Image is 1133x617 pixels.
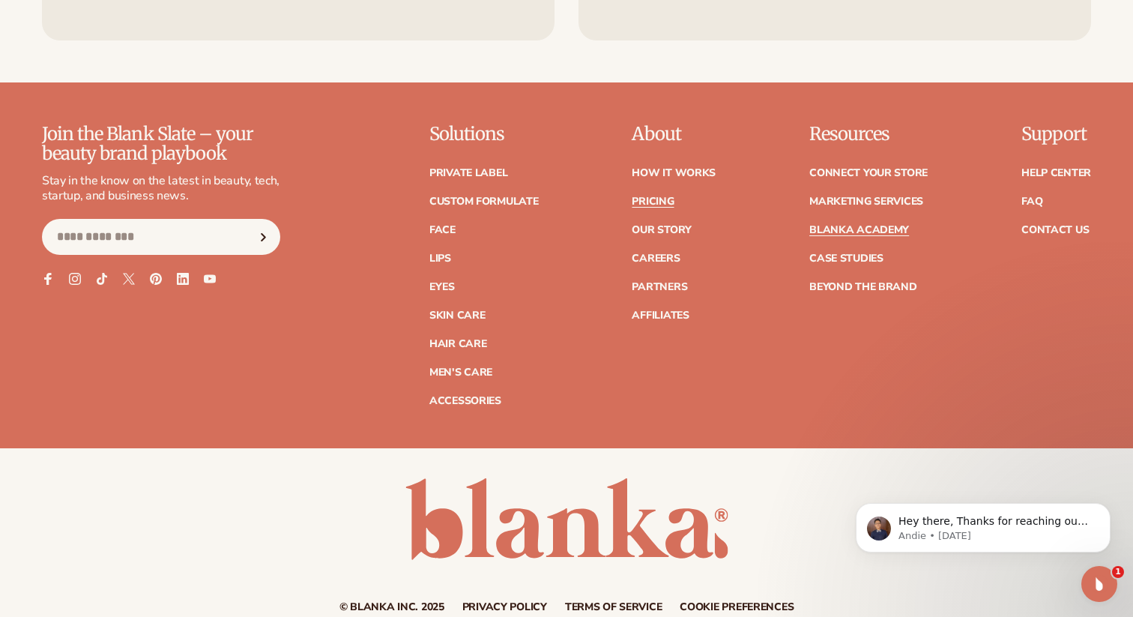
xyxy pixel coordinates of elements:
a: Men's Care [429,367,492,378]
p: Join the Blank Slate – your beauty brand playbook [42,124,280,164]
a: FAQ [1021,196,1042,207]
a: Contact Us [1021,225,1089,235]
iframe: Intercom notifications message [833,472,1133,577]
a: Face [429,225,456,235]
a: Our Story [632,225,691,235]
a: Privacy policy [462,602,547,613]
a: Lips [429,253,451,264]
a: Marketing services [809,196,923,207]
a: Skin Care [429,310,485,321]
p: Stay in the know on the latest in beauty, tech, startup, and business news. [42,173,280,205]
p: About [632,124,716,144]
a: Affiliates [632,310,689,321]
a: Hair Care [429,339,486,349]
a: Partners [632,282,687,292]
a: Careers [632,253,680,264]
a: Accessories [429,396,501,406]
a: How It Works [632,168,716,178]
p: Resources [809,124,928,144]
a: Custom formulate [429,196,539,207]
a: Beyond the brand [809,282,917,292]
small: © Blanka Inc. 2025 [339,600,444,614]
a: Help Center [1021,168,1091,178]
a: Cookie preferences [680,602,794,613]
iframe: Intercom live chat [1081,566,1117,602]
a: Eyes [429,282,455,292]
a: Private label [429,168,507,178]
a: Pricing [632,196,674,207]
a: Blanka Academy [809,225,909,235]
button: Subscribe [247,219,280,255]
span: 1 [1112,566,1124,578]
p: Solutions [429,124,539,144]
a: Terms of service [565,602,662,613]
a: Case Studies [809,253,883,264]
a: Connect your store [809,168,928,178]
p: Support [1021,124,1091,144]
